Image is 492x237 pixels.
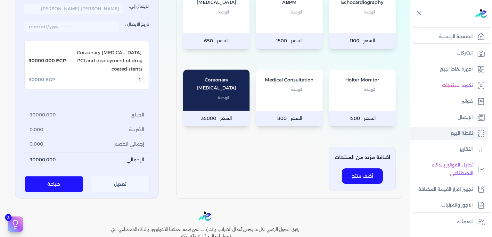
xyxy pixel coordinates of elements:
[413,161,473,177] p: تحليل الفواتير بالذكاء الاصطناعي
[129,126,144,133] span: الضريبة
[218,8,229,16] span: الوحدة
[442,81,473,90] p: تكويد المنتجات
[24,18,149,36] label: تاريخ الايصال :
[262,76,316,84] p: Medical Consultation
[256,111,323,127] p: السعر
[418,185,473,194] p: تجهيز اقرار القيمة المضافة
[5,214,12,221] span: 3
[29,57,55,65] p: 90000.000
[410,30,488,44] a: الصفحة الرئيسية
[291,8,302,16] span: الوحدة
[291,85,302,94] span: الوحدة
[29,141,43,148] span: 0.000
[45,77,55,84] span: EGP
[131,112,144,119] span: المبلغ
[410,158,488,180] a: تحليل الفواتير بالذكاء الاصطناعي
[460,145,473,154] p: التقارير
[190,76,243,92] p: Coraonary [MEDICAL_DATA]
[410,47,488,60] a: الشركات
[218,94,229,102] span: الوحدة
[364,8,375,16] span: الوحدة
[410,111,488,124] a: الإيصال
[201,114,216,123] span: 35000
[475,9,487,18] img: logo
[8,216,23,232] button: 3
[29,112,56,119] span: 90000.000
[29,157,56,164] span: 90000.000
[451,129,473,138] p: نقطة البيع
[56,57,66,64] span: EGP
[25,176,83,192] button: طباعة
[276,114,287,123] span: 1300
[461,97,473,106] p: فواتير
[439,33,473,41] p: الصفحة الرئيسية
[410,63,488,76] a: اجهزة نقاط البيع
[276,37,287,45] span: 1500
[183,111,250,127] p: السعر
[335,154,390,162] p: اضافة مزيد من المنتجات
[127,157,144,164] span: الإجمالي
[66,46,145,76] p: Coraonary [MEDICAL_DATA], PCI and deployment of drug coated stents
[350,37,359,45] span: 1100
[364,85,375,94] span: الوحدة
[410,143,488,156] a: التقارير
[440,65,473,73] p: اجهزة نقاط البيع
[91,176,150,192] button: تعديل
[342,168,383,184] button: أضف منتج
[458,114,473,122] p: الإيصال
[410,183,488,196] a: تجهيز اقرار القيمة المضافة
[410,127,488,140] a: نقطة البيع
[24,4,123,14] input: الايصال إلي:
[410,79,488,92] a: تكويد المنتجات
[183,33,250,49] p: السعر
[349,114,360,123] span: 1500
[204,37,213,45] span: 650
[329,111,396,127] p: السعر
[335,76,389,84] p: Holter Monitor
[199,211,211,221] img: logo
[456,49,473,57] p: الشركات
[256,33,323,49] p: السعر
[410,199,488,212] a: الاجور والمرتبات
[114,141,144,148] span: إجمالي الخصم
[410,95,488,108] a: فواتير
[29,126,43,133] span: 0.000
[29,76,44,84] p: 90000
[329,33,396,49] p: السعر
[24,21,119,32] input: تاريخ الايصال :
